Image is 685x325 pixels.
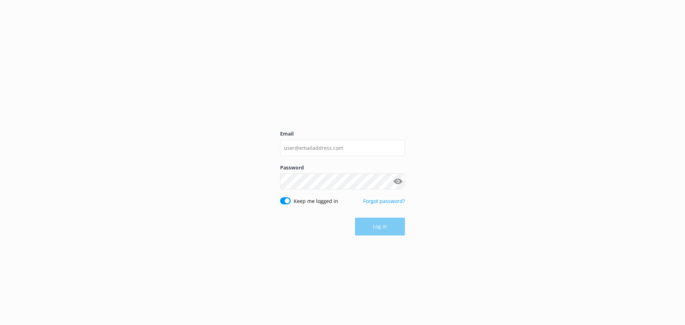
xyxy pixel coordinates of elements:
label: Keep me logged in [294,197,338,205]
input: user@emailaddress.com [280,140,405,156]
label: Password [280,164,405,172]
button: Show password [391,174,405,189]
a: Forgot password? [363,198,405,204]
label: Email [280,130,405,138]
